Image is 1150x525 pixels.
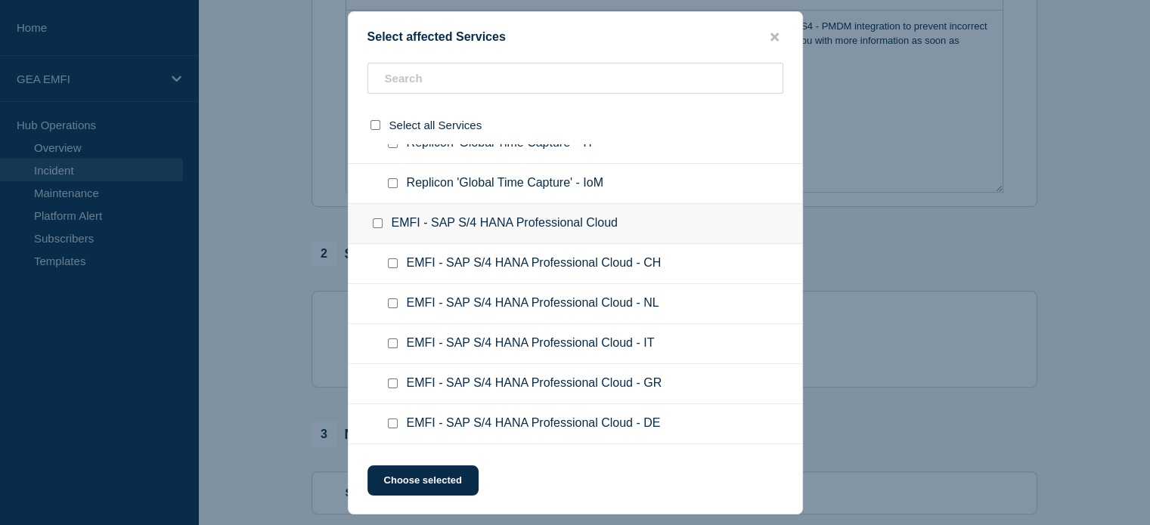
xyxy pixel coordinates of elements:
[349,30,802,45] div: Select affected Services
[373,218,383,228] input: EMFI - SAP S/4 HANA Professional Cloud checkbox
[407,176,603,191] span: Replicon 'Global Time Capture' - IoM
[388,378,398,388] input: EMFI - SAP S/4 HANA Professional Cloud - GR checkbox
[388,418,398,428] input: EMFI - SAP S/4 HANA Professional Cloud - DE checkbox
[349,204,802,244] div: EMFI - SAP S/4 HANA Professional Cloud
[388,298,398,308] input: EMFI - SAP S/4 HANA Professional Cloud - NL checkbox
[407,416,661,431] span: EMFI - SAP S/4 HANA Professional Cloud - DE
[388,258,398,268] input: EMFI - SAP S/4 HANA Professional Cloud - CH checkbox
[407,296,659,311] span: EMFI - SAP S/4 HANA Professional Cloud - NL
[766,30,783,45] button: close button
[367,465,479,496] button: Choose selected
[407,376,662,391] span: EMFI - SAP S/4 HANA Professional Cloud - GR
[388,338,398,348] input: EMFI - SAP S/4 HANA Professional Cloud - IT checkbox
[370,120,380,130] input: select all checkbox
[407,336,655,351] span: EMFI - SAP S/4 HANA Professional Cloud - IT
[407,256,662,271] span: EMFI - SAP S/4 HANA Professional Cloud - CH
[389,119,482,131] span: Select all Services
[388,178,398,188] input: Replicon 'Global Time Capture' - IoM checkbox
[367,63,783,94] input: Search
